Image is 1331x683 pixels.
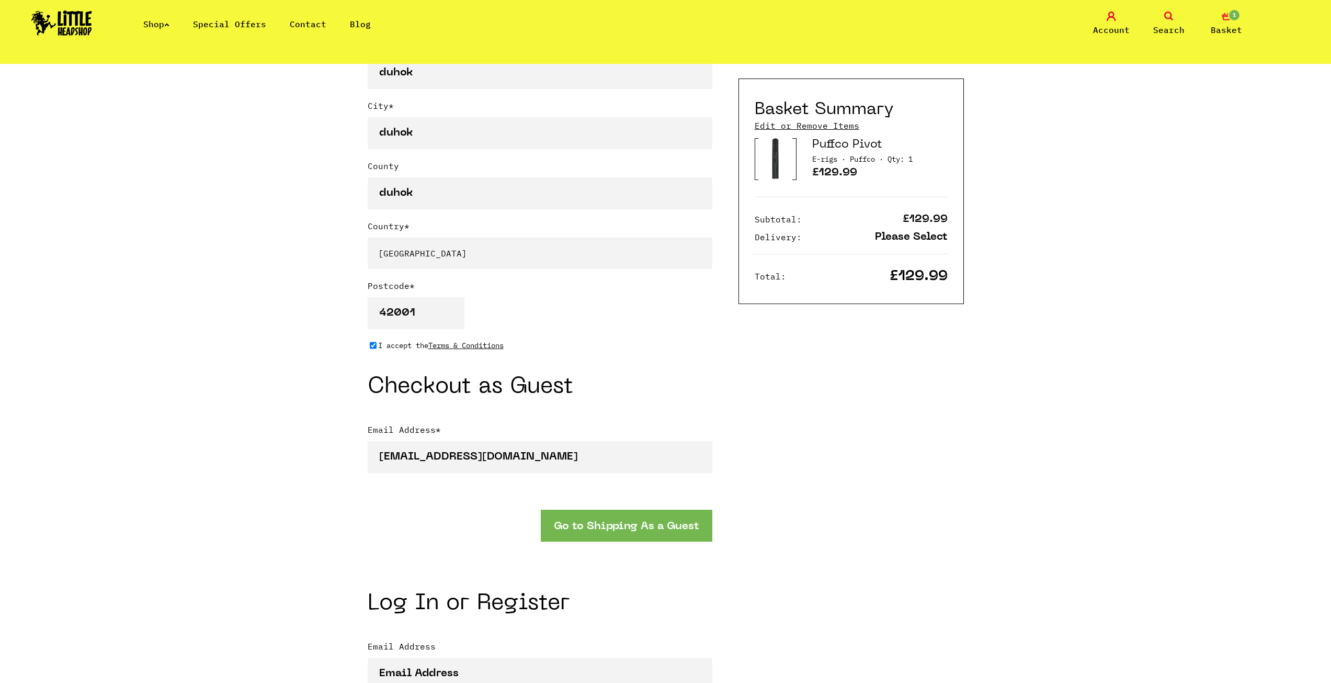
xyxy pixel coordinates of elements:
input: Postcode [368,297,464,329]
a: Search [1143,12,1195,36]
a: Puffco Pivot [812,139,882,150]
img: Little Head Shop Logo [31,10,92,36]
label: Email Address [368,423,712,441]
h2: Checkout as Guest [368,377,712,397]
label: County [368,160,712,177]
input: County [368,177,712,209]
a: Blog [350,19,371,29]
label: Postcode [368,279,712,297]
p: Total: [755,270,786,283]
p: £129.99 [903,214,948,225]
a: Contact [290,19,326,29]
input: Town [368,57,712,89]
button: Go to Shipping As a Guest [541,510,712,542]
p: Subtotal: [755,213,802,226]
span: Search [1153,24,1185,36]
input: Email Address [368,441,712,473]
p: I accept the [378,340,504,351]
p: £129.99 [812,167,948,181]
input: City [368,117,712,149]
label: Email Address [368,640,712,658]
p: Please Select [875,232,948,243]
span: Category [812,154,846,164]
label: City [368,99,712,117]
span: Account [1093,24,1130,36]
span: Brand [850,154,883,164]
h2: Basket Summary [755,100,894,120]
a: Terms & Conditions [428,341,504,350]
span: Quantity [888,154,913,164]
p: £129.99 [890,271,948,282]
img: Product [758,138,792,180]
span: Basket [1211,24,1242,36]
h2: Log In or Register [368,594,712,614]
a: Edit or Remove Items [755,120,859,131]
p: Delivery: [755,231,802,243]
label: Country [368,220,712,238]
a: Shop [143,19,169,29]
span: 1 [1228,9,1241,21]
a: 1 Basket [1200,12,1253,36]
a: Special Offers [193,19,266,29]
